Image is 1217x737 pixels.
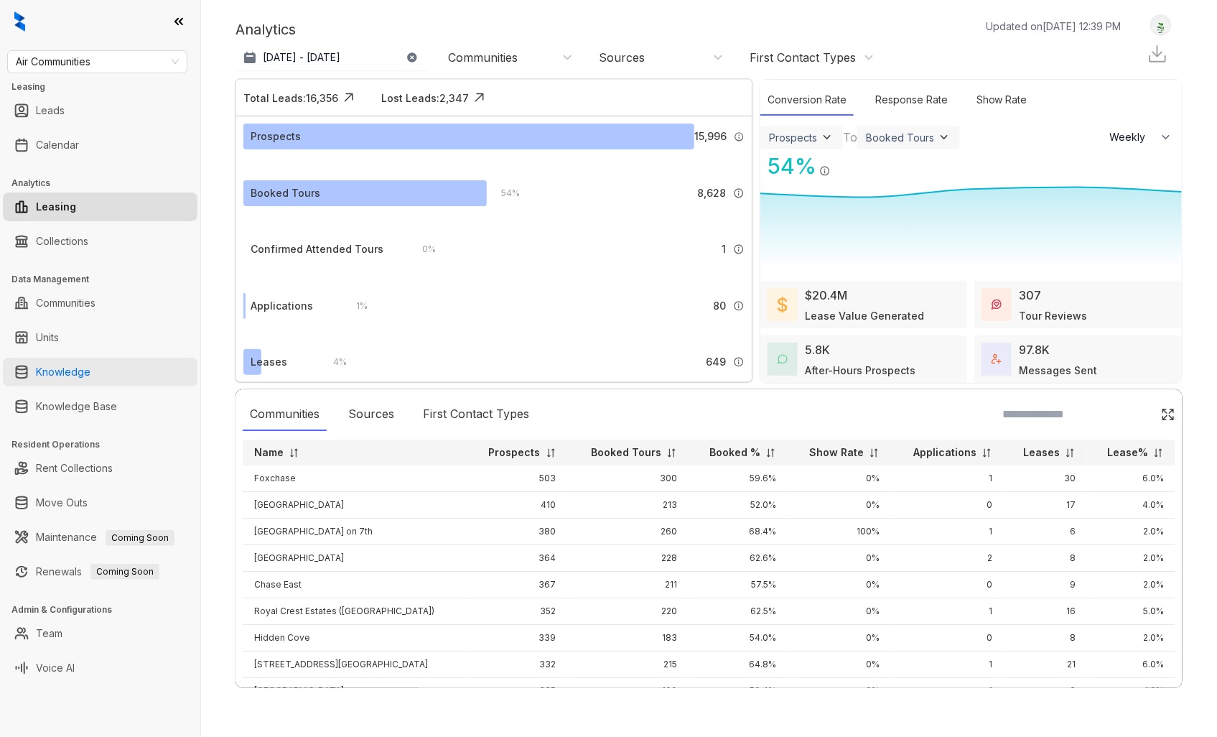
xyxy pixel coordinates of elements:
div: Response Rate [868,85,955,116]
td: 1 [891,598,1004,625]
div: Communities [448,50,518,65]
a: Communities [36,289,95,317]
img: Info [819,165,831,177]
p: Show Rate [809,445,864,460]
a: Move Outs [36,488,88,517]
p: Name [254,445,284,460]
div: Tour Reviews [1019,308,1087,323]
td: 6.0% [1087,465,1175,492]
img: sorting [666,448,677,458]
div: Total Leads: 16,356 [243,91,338,106]
td: 1.0% [1087,678,1175,705]
a: Collections [36,227,88,256]
td: 367 [467,572,567,598]
td: 9 [1004,572,1087,598]
div: Messages Sent [1019,363,1097,378]
p: Applications [913,445,976,460]
img: sorting [1153,448,1164,458]
img: sorting [981,448,992,458]
td: 339 [467,625,567,652]
li: Knowledge [3,358,197,386]
td: [GEOGRAPHIC_DATA] [243,678,467,705]
a: RenewalsComing Soon [36,557,159,586]
div: First Contact Types [416,398,536,431]
div: After-Hours Prospects [805,363,915,378]
li: Communities [3,289,197,317]
div: Show Rate [969,85,1035,116]
div: Communities [243,398,327,431]
div: 0 % [409,241,437,257]
td: 6 [1004,519,1087,545]
img: AfterHoursConversations [778,354,788,365]
td: 0 [891,492,1004,519]
img: ViewFilterArrow [820,130,834,144]
img: TourReviews [992,300,1002,310]
td: 332 [467,652,567,678]
a: Leasing [36,193,76,221]
td: 2.0% [1087,572,1175,598]
li: Collections [3,227,197,256]
td: 52.0% [689,492,788,519]
img: sorting [546,448,556,458]
td: 1 [891,465,1004,492]
div: 5.8K [805,341,830,358]
td: 0% [788,678,891,705]
div: 54 % [487,185,520,201]
div: Confirmed Attended Tours [251,241,383,257]
img: Info [733,187,745,199]
li: Leasing [3,193,197,221]
img: sorting [765,448,776,458]
li: Move Outs [3,488,197,517]
img: sorting [1065,448,1076,458]
img: sorting [869,448,880,458]
li: Knowledge Base [3,392,197,421]
li: Leads [3,96,197,125]
h3: Leasing [11,80,200,93]
div: To [843,129,857,146]
div: 54 % [760,150,816,182]
img: Download [1147,43,1168,65]
img: Click Icon [338,87,360,108]
img: Info [733,244,745,255]
span: 649 [706,354,726,370]
td: 0% [788,465,891,492]
a: Units [36,323,59,352]
h3: Resident Operations [11,438,200,451]
td: 213 [568,492,689,519]
td: 503 [467,465,567,492]
li: Maintenance [3,523,197,552]
div: Leases [251,354,287,370]
p: Lease% [1107,445,1148,460]
li: Units [3,323,197,352]
td: Hidden Cove [243,625,467,652]
td: 8 [1004,625,1087,652]
td: 64.8% [689,652,788,678]
td: 364 [467,545,567,572]
td: [GEOGRAPHIC_DATA] [243,492,467,519]
td: 1 [891,519,1004,545]
span: 80 [713,298,726,314]
td: 0% [788,652,891,678]
td: 21 [1004,652,1087,678]
td: 0 [891,625,1004,652]
p: [DATE] - [DATE] [263,50,340,65]
td: 335 [467,678,567,705]
td: 1 [891,678,1004,705]
td: Royal Crest Estates ([GEOGRAPHIC_DATA]) [243,598,467,625]
div: 4 % [319,354,347,370]
td: 220 [568,598,689,625]
td: 183 [568,625,689,652]
td: 2.0% [1087,625,1175,652]
button: [DATE] - [DATE] [236,45,429,70]
td: 0% [788,545,891,572]
td: 5.0% [1087,598,1175,625]
td: 59.4% [689,678,788,705]
td: 215 [568,652,689,678]
div: Prospects [251,129,301,144]
img: SearchIcon [1131,408,1143,420]
td: 211 [568,572,689,598]
p: Prospects [489,445,541,460]
td: 62.5% [689,598,788,625]
td: 0 [891,572,1004,598]
a: Knowledge [36,358,90,386]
